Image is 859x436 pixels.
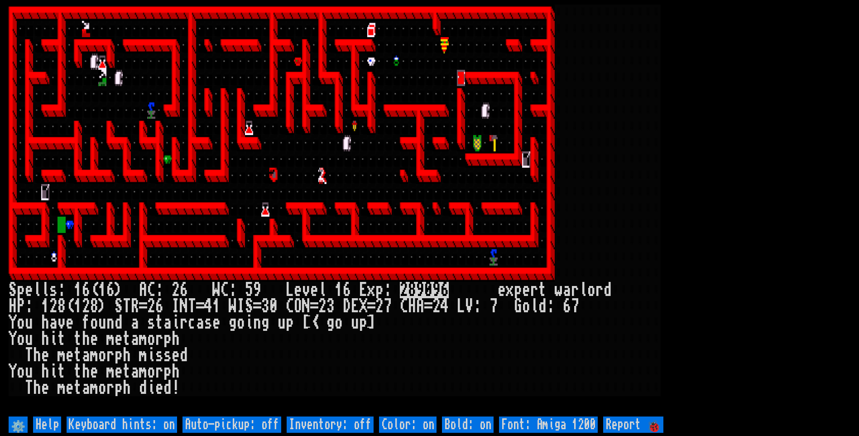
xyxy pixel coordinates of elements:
div: o [17,331,25,347]
div: m [106,331,115,347]
div: 1 [98,282,106,298]
div: 4 [441,298,449,315]
div: a [82,380,90,396]
div: e [212,315,221,331]
div: v [58,315,66,331]
div: r [571,282,579,298]
div: p [163,331,172,347]
div: p [17,282,25,298]
div: r [530,282,538,298]
mark: 6 [441,282,449,298]
div: p [514,282,522,298]
div: h [41,331,49,347]
div: l [579,282,587,298]
mark: 2 [400,282,408,298]
div: u [351,315,359,331]
div: a [82,347,90,363]
div: a [131,315,139,331]
div: e [41,347,49,363]
div: h [41,315,49,331]
div: 9 [253,282,261,298]
div: i [49,363,58,380]
div: o [237,315,245,331]
div: h [123,347,131,363]
div: e [25,282,33,298]
mark: 0 [424,282,432,298]
div: A [139,282,147,298]
div: r [106,380,115,396]
div: d [163,380,172,396]
div: T [123,298,131,315]
div: : [25,298,33,315]
div: 5 [245,282,253,298]
div: C [400,298,408,315]
div: h [82,331,90,347]
div: a [49,315,58,331]
div: p [286,315,294,331]
div: Y [9,331,17,347]
div: s [163,347,172,363]
div: p [375,282,384,298]
div: o [98,380,106,396]
div: h [41,363,49,380]
div: l [530,298,538,315]
div: g [261,315,269,331]
div: u [25,331,33,347]
div: h [33,347,41,363]
div: i [172,315,180,331]
div: : [473,298,481,315]
input: ⚙️ [9,417,28,433]
div: s [155,347,163,363]
div: t [123,331,131,347]
div: 6 [155,298,163,315]
div: a [131,331,139,347]
div: : [155,282,163,298]
div: 1 [74,282,82,298]
div: H [9,298,17,315]
div: V [465,298,473,315]
div: p [163,363,172,380]
div: 3 [326,298,335,315]
div: e [294,282,302,298]
div: 7 [571,298,579,315]
div: 1 [74,298,82,315]
div: i [147,380,155,396]
div: m [139,347,147,363]
div: t [538,282,547,298]
div: X [359,298,367,315]
div: = [424,298,432,315]
div: t [74,363,82,380]
div: C [286,298,294,315]
div: : [384,282,392,298]
div: d [115,315,123,331]
div: e [90,363,98,380]
div: h [82,363,90,380]
div: d [538,298,547,315]
div: I [172,298,180,315]
input: Color: on [379,417,437,433]
div: e [498,282,506,298]
div: n [253,315,261,331]
div: = [253,298,261,315]
div: 6 [343,282,351,298]
div: O [294,298,302,315]
div: ! [172,380,180,396]
div: r [180,315,188,331]
div: r [155,363,163,380]
div: N [180,298,188,315]
div: 0 [269,298,278,315]
div: x [506,282,514,298]
div: A [416,298,424,315]
div: u [98,315,106,331]
div: Y [9,315,17,331]
div: u [25,363,33,380]
div: m [139,363,147,380]
div: m [106,363,115,380]
div: 6 [180,282,188,298]
div: e [172,347,180,363]
input: Keyboard hints: on [67,417,177,433]
div: 1 [212,298,221,315]
input: Auto-pickup: off [182,417,281,433]
div: E [351,298,359,315]
div: : [229,282,237,298]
